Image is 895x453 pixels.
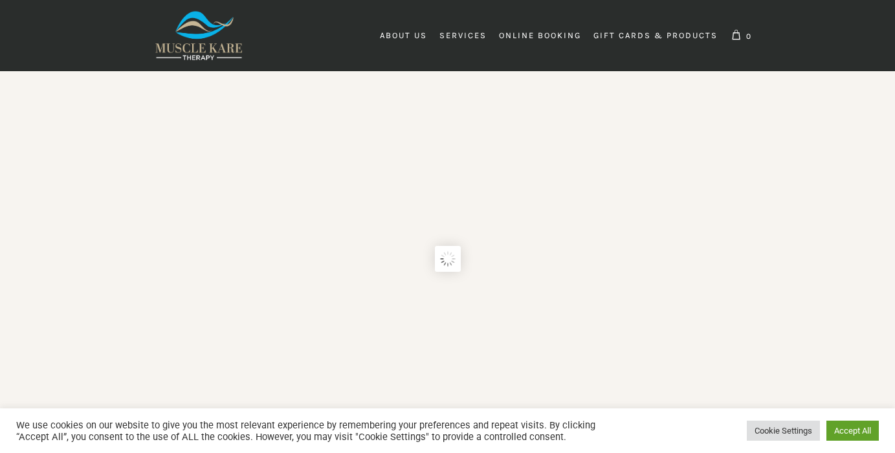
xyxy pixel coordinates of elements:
a: Gift Cards & Products [588,23,724,49]
span: Services [439,30,487,40]
span: Online Booking [499,30,581,40]
a: Cookie Settings [747,421,820,441]
span: About Us [380,30,427,40]
a: Accept All [826,421,879,441]
span: Gift Cards & Products [593,30,718,40]
a: About Us [374,23,433,49]
a: Online Booking [493,23,587,49]
div: We use cookies on our website to give you the most relevant experience by remembering your prefer... [16,419,620,443]
a: Services [434,23,492,49]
